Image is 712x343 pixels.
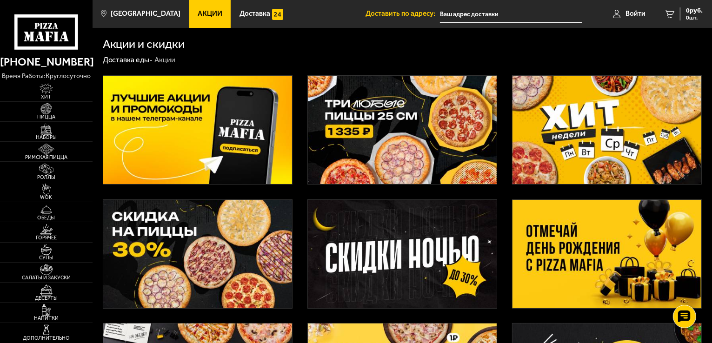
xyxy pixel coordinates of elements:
a: Доставка еды- [103,55,153,64]
input: Ваш адрес доставки [440,6,582,23]
span: Войти [625,10,645,17]
span: 0 шт. [686,15,703,20]
h1: Акции и скидки [103,38,185,50]
span: 0 руб. [686,7,703,14]
span: [GEOGRAPHIC_DATA] [111,10,180,17]
img: 15daf4d41897b9f0e9f617042186c801.svg [272,9,283,20]
span: Акции [198,10,222,17]
span: Доставить по адресу: [366,10,440,17]
span: Доставка [240,10,270,17]
div: Акции [154,55,175,65]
